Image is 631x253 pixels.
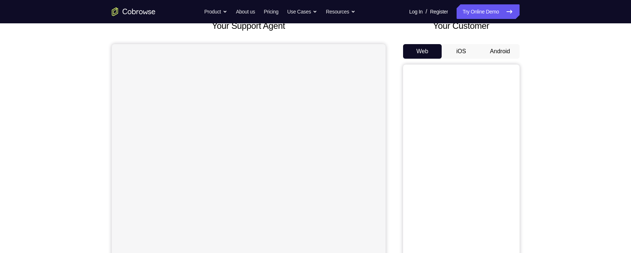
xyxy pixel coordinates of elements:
[112,19,386,32] h2: Your Support Agent
[287,4,317,19] button: Use Cases
[442,44,481,59] button: iOS
[112,7,155,16] a: Go to the home page
[236,4,255,19] a: About us
[481,44,520,59] button: Android
[426,7,427,16] span: /
[430,4,448,19] a: Register
[204,4,227,19] button: Product
[326,4,355,19] button: Resources
[409,4,423,19] a: Log In
[403,44,442,59] button: Web
[264,4,278,19] a: Pricing
[403,19,520,32] h2: Your Customer
[457,4,519,19] a: Try Online Demo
